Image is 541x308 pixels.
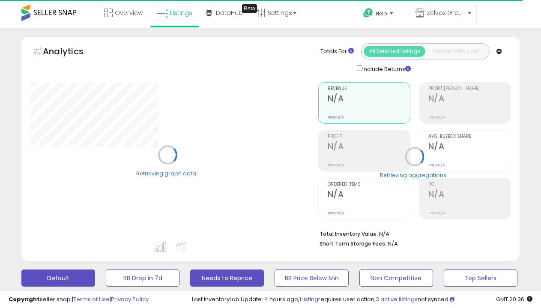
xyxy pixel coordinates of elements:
[115,9,143,17] span: Overview
[111,295,149,303] a: Privacy Policy
[9,296,149,304] div: seller snap | |
[242,4,257,13] div: Tooltip anchor
[170,9,192,17] span: Listings
[21,269,95,287] button: Default
[350,64,421,74] div: Include Returns
[136,169,199,177] div: Retrieving graph data..
[299,295,318,303] a: 1 listing
[444,269,517,287] button: Top Sellers
[496,295,532,303] span: 2025-10-7 20:36 GMT
[320,47,354,56] div: Totals For
[427,9,465,17] span: Zelvox Group LLC
[376,295,418,303] a: 3 active listings
[9,295,40,303] strong: Copyright
[380,171,449,179] div: Retrieving aggregations..
[363,8,374,18] i: Get Help
[216,9,243,17] span: DataHub
[73,295,110,303] a: Terms of Use
[359,269,433,287] button: Non Competitive
[356,1,408,28] a: Help
[192,296,532,304] div: Last InventoryLab Update: 4 hours ago, requires user action, not synced.
[106,269,179,287] button: BB Drop in 7d
[364,46,425,57] button: All Selected Listings
[43,45,100,59] h5: Analytics
[425,46,487,57] button: Listings With Cost
[190,269,264,287] button: Needs to Reprice
[376,10,387,17] span: Help
[275,269,348,287] button: BB Price Below Min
